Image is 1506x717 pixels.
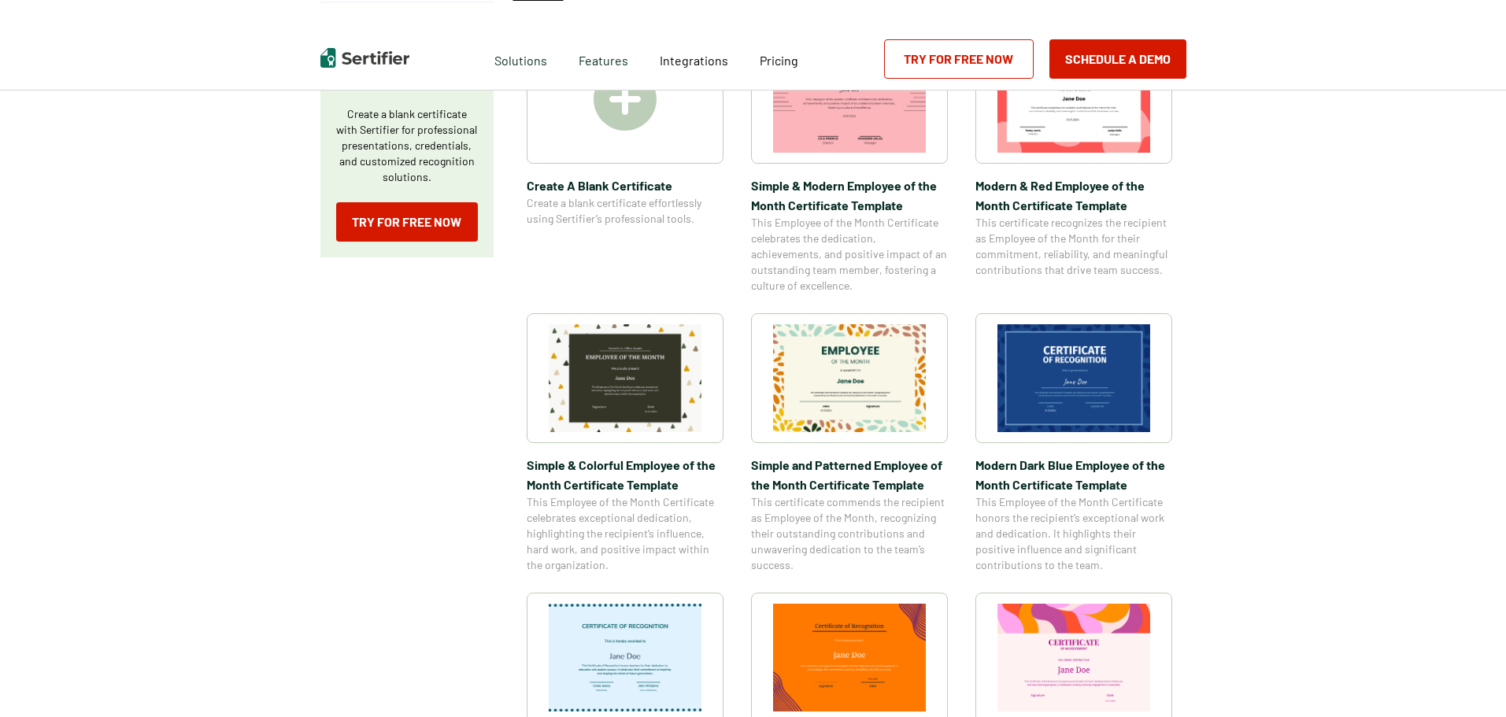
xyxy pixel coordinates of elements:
[594,68,657,131] img: Create A Blank Certificate
[549,324,701,432] img: Simple & Colorful Employee of the Month Certificate Template
[494,49,547,68] span: Solutions
[1049,39,1186,79] button: Schedule a Demo
[660,49,728,68] a: Integrations
[773,324,926,432] img: Simple and Patterned Employee of the Month Certificate Template
[975,494,1172,573] span: This Employee of the Month Certificate honors the recipient’s exceptional work and dedication. It...
[549,604,701,711] img: Certificate of Recognition for Teachers Template
[527,494,723,573] span: This Employee of the Month Certificate celebrates exceptional dedication, highlighting the recipi...
[579,49,628,68] span: Features
[527,313,723,573] a: Simple & Colorful Employee of the Month Certificate TemplateSimple & Colorful Employee of the Mon...
[660,53,728,68] span: Integrations
[336,202,478,242] a: Try for Free Now
[320,48,409,68] img: Sertifier | Digital Credentialing Platform
[751,215,948,294] span: This Employee of the Month Certificate celebrates the dedication, achievements, and positive impa...
[975,455,1172,494] span: Modern Dark Blue Employee of the Month Certificate Template
[336,106,478,185] p: Create a blank certificate with Sertifier for professional presentations, credentials, and custom...
[975,176,1172,215] span: Modern & Red Employee of the Month Certificate Template
[751,313,948,573] a: Simple and Patterned Employee of the Month Certificate TemplateSimple and Patterned Employee of t...
[751,34,948,294] a: Simple & Modern Employee of the Month Certificate TemplateSimple & Modern Employee of the Month C...
[975,215,1172,278] span: This certificate recognizes the recipient as Employee of the Month for their commitment, reliabil...
[760,53,798,68] span: Pricing
[773,45,926,153] img: Simple & Modern Employee of the Month Certificate Template
[997,604,1150,711] img: Certificate of Achievement for Preschool Template
[773,604,926,711] img: Certificate of Recognition for Pastor
[751,176,948,215] span: Simple & Modern Employee of the Month Certificate Template
[975,34,1172,294] a: Modern & Red Employee of the Month Certificate TemplateModern & Red Employee of the Month Certifi...
[751,455,948,494] span: Simple and Patterned Employee of the Month Certificate Template
[751,494,948,573] span: This certificate commends the recipient as Employee of the Month, recognizing their outstanding c...
[975,313,1172,573] a: Modern Dark Blue Employee of the Month Certificate TemplateModern Dark Blue Employee of the Month...
[760,49,798,68] a: Pricing
[884,39,1034,79] a: Try for Free Now
[997,324,1150,432] img: Modern Dark Blue Employee of the Month Certificate Template
[997,45,1150,153] img: Modern & Red Employee of the Month Certificate Template
[527,195,723,227] span: Create a blank certificate effortlessly using Sertifier’s professional tools.
[527,176,723,195] span: Create A Blank Certificate
[527,455,723,494] span: Simple & Colorful Employee of the Month Certificate Template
